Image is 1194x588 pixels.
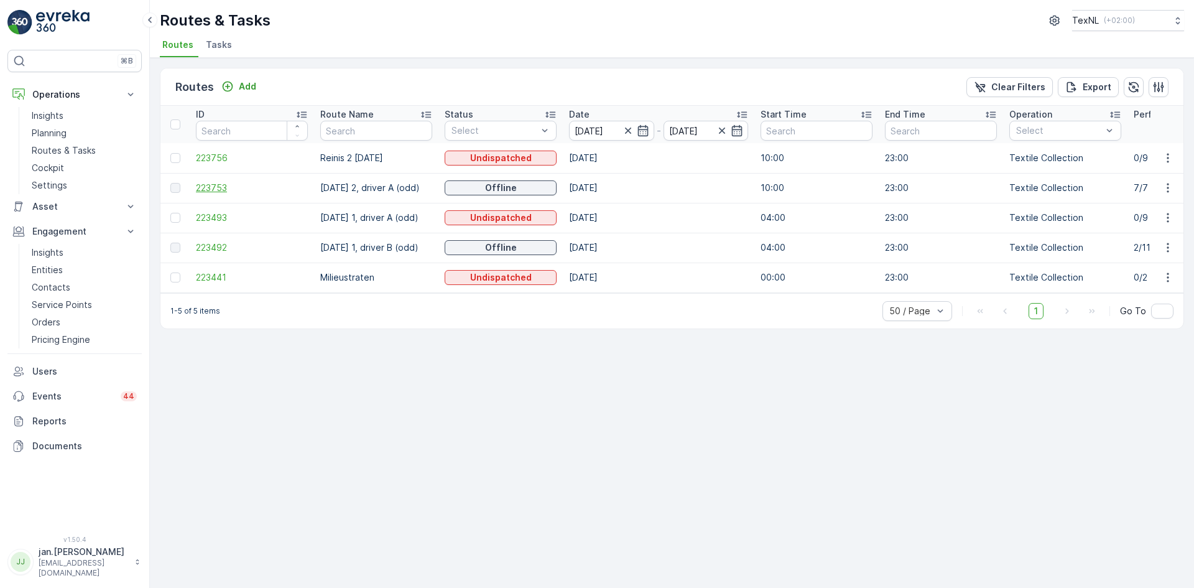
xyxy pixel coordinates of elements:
[32,127,67,139] p: Planning
[32,179,67,192] p: Settings
[39,558,128,578] p: [EMAIL_ADDRESS][DOMAIN_NAME]
[32,264,63,276] p: Entities
[27,279,142,296] a: Contacts
[1104,16,1135,26] p: ( +02:00 )
[470,212,532,224] p: Undispatched
[196,212,308,224] a: 223493
[1016,124,1102,137] p: Select
[761,271,872,284] p: 00:00
[196,182,308,194] a: 223753
[160,11,271,30] p: Routes & Tasks
[36,10,90,35] img: logo_light-DOdMpM7g.png
[320,182,432,194] p: [DATE] 2, driver A (odd)
[1009,212,1121,224] p: Textile Collection
[761,108,807,121] p: Start Time
[563,233,754,263] td: [DATE]
[761,121,872,141] input: Search
[569,108,590,121] p: Date
[563,173,754,203] td: [DATE]
[966,77,1053,97] button: Clear Filters
[27,159,142,177] a: Cockpit
[196,152,308,164] span: 223756
[123,391,134,401] p: 44
[27,314,142,331] a: Orders
[27,177,142,194] a: Settings
[445,180,557,195] button: Offline
[445,151,557,166] button: Undispatched
[32,440,137,452] p: Documents
[11,552,30,572] div: JJ
[27,124,142,142] a: Planning
[7,194,142,219] button: Asset
[7,219,142,244] button: Engagement
[1072,14,1099,27] p: TexNL
[885,271,997,284] p: 23:00
[196,241,308,254] a: 223492
[885,121,997,141] input: Search
[320,108,374,121] p: Route Name
[206,39,232,51] span: Tasks
[170,306,220,316] p: 1-5 of 5 items
[569,121,654,141] input: dd/mm/yyyy
[175,78,214,96] p: Routes
[196,271,308,284] span: 223441
[320,271,432,284] p: Milieustraten
[563,143,754,173] td: [DATE]
[32,162,64,174] p: Cockpit
[320,241,432,254] p: [DATE] 1, driver B (odd)
[664,121,749,141] input: dd/mm/yyyy
[27,107,142,124] a: Insights
[196,108,205,121] p: ID
[1120,305,1146,317] span: Go To
[451,124,537,137] p: Select
[39,546,128,558] p: jan.[PERSON_NAME]
[885,152,997,164] p: 23:00
[32,144,96,157] p: Routes & Tasks
[320,121,432,141] input: Search
[991,81,1045,93] p: Clear Filters
[170,153,180,163] div: Toggle Row Selected
[7,82,142,107] button: Operations
[7,536,142,543] span: v 1.50.4
[445,270,557,285] button: Undispatched
[470,152,532,164] p: Undispatched
[470,271,532,284] p: Undispatched
[32,88,117,101] p: Operations
[170,213,180,223] div: Toggle Row Selected
[32,415,137,427] p: Reports
[563,203,754,233] td: [DATE]
[1009,271,1121,284] p: Textile Collection
[216,79,261,94] button: Add
[445,210,557,225] button: Undispatched
[170,243,180,253] div: Toggle Row Selected
[32,299,92,311] p: Service Points
[563,263,754,292] td: [DATE]
[32,390,113,403] p: Events
[7,546,142,578] button: JJjan.[PERSON_NAME][EMAIL_ADDRESS][DOMAIN_NAME]
[170,183,180,193] div: Toggle Row Selected
[32,281,70,294] p: Contacts
[7,10,32,35] img: logo
[320,212,432,224] p: [DATE] 1, driver A (odd)
[7,434,142,459] a: Documents
[885,212,997,224] p: 23:00
[485,182,517,194] p: Offline
[162,39,193,51] span: Routes
[32,365,137,378] p: Users
[445,240,557,255] button: Offline
[1058,77,1119,97] button: Export
[7,359,142,384] a: Users
[657,123,661,138] p: -
[32,246,63,259] p: Insights
[885,182,997,194] p: 23:00
[7,409,142,434] a: Reports
[196,121,308,141] input: Search
[32,200,117,213] p: Asset
[1134,108,1189,121] p: Performance
[170,273,180,282] div: Toggle Row Selected
[27,142,142,159] a: Routes & Tasks
[7,384,142,409] a: Events44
